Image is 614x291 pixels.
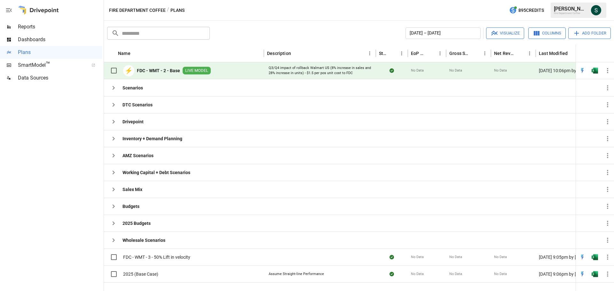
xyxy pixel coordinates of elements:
div: Status [379,51,388,56]
button: Visualize [486,27,524,39]
div: Fire Department Coffee [554,12,587,15]
img: quick-edit-flash.b8aec18c.svg [579,67,586,74]
b: AMZ Scenarios [122,152,153,159]
div: Open in Quick Edit [579,254,586,260]
span: No Data [494,272,507,277]
span: No Data [411,255,424,260]
span: No Data [411,68,424,73]
button: Stephanie Clark [587,1,605,19]
b: 2025 Budgets [122,220,151,226]
button: [DATE] – [DATE] [405,27,481,39]
img: g5qfjXmAAAAABJRU5ErkJggg== [592,254,598,260]
span: 895 Credits [518,6,544,14]
b: Scenarios [122,85,143,91]
b: DTC Scenarios [122,102,153,108]
div: Last Modified [539,51,568,56]
span: No Data [494,255,507,260]
span: No Data [494,68,507,73]
button: Description column menu [365,49,374,58]
b: Working Capital + Debt Scenarios [122,169,190,176]
span: SmartModel [18,61,84,69]
span: LIVE MODEL [183,68,211,74]
span: ™ [46,60,50,68]
button: EoP Cash column menu [436,49,445,58]
span: Plans [18,49,102,56]
span: Reports [18,23,102,31]
button: 895Credits [507,4,547,16]
span: Data Sources [18,74,102,82]
b: Drivepoint [122,119,144,125]
button: Columns [528,27,566,39]
button: Sort [516,49,525,58]
button: Status column menu [397,49,406,58]
b: Inventory + Demand Planning [122,135,182,142]
button: Add Folder [568,27,611,39]
span: Dashboards [18,36,102,43]
div: [PERSON_NAME] [554,6,587,12]
div: ⚡ [123,65,134,76]
button: Sort [131,49,140,58]
button: Sort [568,49,577,58]
div: Sync complete [390,67,394,74]
button: Gross Sales column menu [480,49,489,58]
div: Description [267,51,291,56]
img: Stephanie Clark [591,5,601,15]
img: quick-edit-flash.b8aec18c.svg [579,254,586,260]
span: No Data [449,272,462,277]
span: 2025 (Base Case) [123,271,158,277]
button: Fire Department Coffee [109,6,166,14]
div: Open in Excel [592,67,598,74]
div: Open in Quick Edit [579,271,586,277]
span: FDC - WMT - 3 - 50% Lift in velocity [123,254,190,260]
div: Q3/Q4 impact of rollback Walmart US (8% increase in sales and 28% increase in units) - $1.5 per p... [269,65,371,75]
div: Gross Sales [449,51,471,56]
img: quick-edit-flash.b8aec18c.svg [579,271,586,277]
b: Salex Mix [122,186,142,193]
div: Open in Quick Edit [579,67,586,74]
button: Sort [605,49,614,58]
div: Assume Straight-line Performance [269,272,324,277]
span: No Data [449,255,462,260]
b: Wholesale Scenarios [122,237,165,243]
button: Sort [388,49,397,58]
div: Sync complete [390,271,394,277]
button: Sort [427,49,436,58]
div: Net Revenue [494,51,516,56]
img: g5qfjXmAAAAABJRU5ErkJggg== [592,271,598,277]
b: FDC - WMT - 2 - Base [137,67,180,74]
div: Name [118,51,130,56]
button: Sort [471,49,480,58]
button: Net Revenue column menu [525,49,534,58]
b: Budgets [122,203,139,210]
div: Open in Excel [592,254,598,260]
span: No Data [449,68,462,73]
button: Sort [292,49,301,58]
div: Sync complete [390,254,394,260]
img: g5qfjXmAAAAABJRU5ErkJggg== [592,67,598,74]
div: / [167,6,169,14]
span: No Data [411,272,424,277]
div: EoP Cash [411,51,426,56]
div: Open in Excel [592,271,598,277]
